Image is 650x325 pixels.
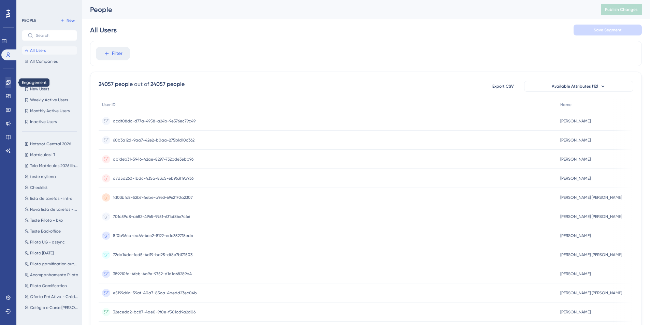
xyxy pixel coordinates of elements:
span: New [67,18,75,23]
button: Tela Matrículas 2026 liberada! [22,162,81,170]
span: Piloto [DATE] [30,250,54,256]
span: teste myllena [30,174,56,179]
span: Weekly Active Users [30,97,68,103]
input: Search [36,33,71,38]
span: lista de tarefas - intro [30,196,72,201]
button: Export CSV [486,81,520,92]
button: Teste Piloto - bko [22,216,81,224]
span: Teste Backoffice [30,228,61,234]
span: Checklist [30,185,48,190]
span: Save Segment [594,27,622,33]
button: New Users [22,85,77,93]
button: Save Segment [574,25,642,35]
span: [PERSON_NAME] [560,118,591,124]
span: 8f0b96ca-ea66-4cc2-8122-ede352718edc [113,233,193,238]
button: lista de tarefas - intro [22,194,81,203]
span: Tela Matrículas 2026 liberada! [30,163,78,168]
span: 1d03bfc8-52b7-4ebe-a9e3-6962170a2307 [113,195,193,200]
span: Filter [112,49,122,58]
button: Acompanhamento Piloto [22,271,81,279]
span: All Users [30,48,46,53]
div: out of [134,80,149,88]
div: PEOPLE [22,18,36,23]
span: Teste Piloto - bko [30,218,63,223]
span: User ID [102,102,116,107]
span: acdf08dc-d77a-4958-a24b-9e376ec79c49 [113,118,196,124]
span: Inactive Users [30,119,57,124]
span: Colégio e Curso [PERSON_NAME] - PB [30,305,78,310]
div: All Users [90,25,117,35]
span: [PERSON_NAME] [PERSON_NAME] [560,195,622,200]
button: Nova lista de tarefas - bko [22,205,81,213]
span: 701c59a8-a682-4965-9951-631cf86e7c46 [113,214,190,219]
span: [PERSON_NAME] [PERSON_NAME] [560,252,622,257]
div: 24057 people [99,80,133,88]
button: Teste Backoffice [22,227,81,235]
span: Piloto gamification out/24 [30,261,78,267]
span: a7d5d260-fbdc-435a-83c5-eb963f19a936 [113,176,193,181]
span: [PERSON_NAME] [560,157,591,162]
button: All Users [22,46,77,55]
span: Oferta Pró Ativa - Crédito [30,294,78,299]
button: Piloto Gamification [22,282,81,290]
span: 389910fd-4fcb-4a9e-9752-d1d1a68289b4 [113,271,192,277]
div: People [90,5,584,14]
button: All Companies [22,57,77,65]
span: [PERSON_NAME] [PERSON_NAME] [560,214,622,219]
button: Publish Changes [601,4,642,15]
span: Publish Changes [605,7,638,12]
span: Name [560,102,572,107]
span: [PERSON_NAME] [560,176,591,181]
button: Available Attributes (12) [524,81,633,92]
button: Piloto gamification out/24 [22,260,81,268]
button: Weekly Active Users [22,96,77,104]
span: e5199d6a-59af-40a7-85ca-4bedd23ec04b [113,290,197,296]
span: [PERSON_NAME] [560,137,591,143]
span: db1deb31-5946-42ae-8297-732bde3ebb96 [113,157,193,162]
span: Nova lista de tarefas - bko [30,207,78,212]
button: Monthly Active Users [22,107,77,115]
span: Export CSV [492,84,514,89]
button: teste myllena [22,173,81,181]
span: Acompanhamento Piloto [30,272,78,278]
span: Matrículas LT [30,152,55,158]
span: All Companies [30,59,58,64]
button: Piloto UG - assync [22,238,81,246]
span: [PERSON_NAME] [560,271,591,277]
button: Piloto [DATE] [22,249,81,257]
span: [PERSON_NAME] [PERSON_NAME] [560,290,622,296]
button: Matrículas LT [22,151,81,159]
button: New [58,16,77,25]
button: Hotspot Central 2026 [22,140,81,148]
div: 24057 people [150,80,185,88]
span: [PERSON_NAME] [560,233,591,238]
span: 32eceda2-bc87-4ae0-9f0e-f501cd9a2d06 [113,309,196,315]
span: 60b3a12d-9aa7-42e2-b0aa-275b1d10c362 [113,137,194,143]
span: Piloto Gamification [30,283,67,289]
span: Monthly Active Users [30,108,70,114]
button: Oferta Pró Ativa - Crédito [22,293,81,301]
span: New Users [30,86,49,92]
span: 72da14da-fed5-4d19-bd25-df8e7b171503 [113,252,192,257]
span: Available Attributes (12) [552,84,598,89]
span: [PERSON_NAME] [560,309,591,315]
button: Colégio e Curso [PERSON_NAME] - PB [22,304,81,312]
button: Filter [96,47,130,60]
button: Checklist [22,183,81,192]
span: Piloto UG - assync [30,239,65,245]
button: Inactive Users [22,118,77,126]
span: Hotspot Central 2026 [30,141,71,147]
